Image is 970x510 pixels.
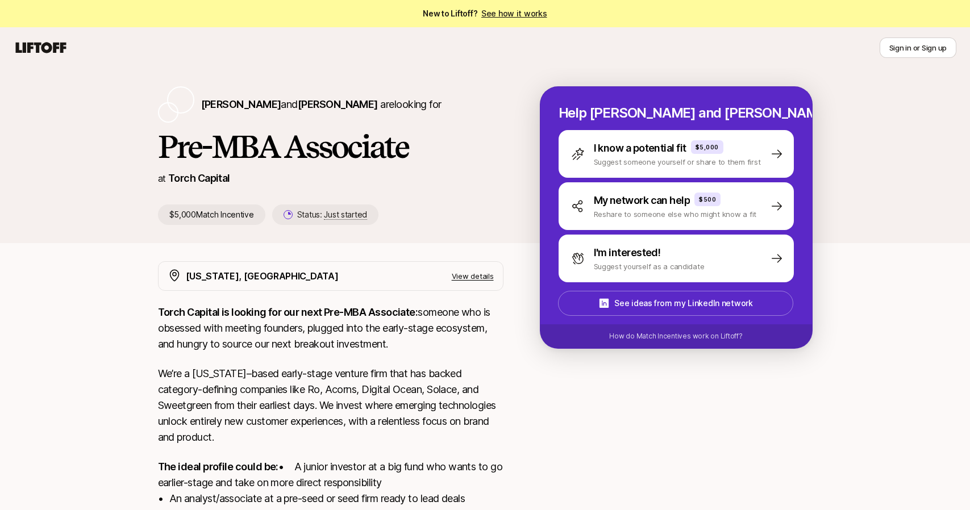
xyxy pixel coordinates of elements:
[298,98,378,110] span: [PERSON_NAME]
[880,37,956,58] button: Sign in or Sign up
[609,331,742,341] p: How do Match Incentives work on Liftoff?
[186,269,339,283] p: [US_STATE], [GEOGRAPHIC_DATA]
[297,208,367,221] p: Status:
[423,7,547,20] span: New to Liftoff?
[594,193,690,208] p: My network can help
[594,261,705,272] p: Suggest yourself as a candidate
[559,105,794,121] p: Help [PERSON_NAME] and [PERSON_NAME] hire
[594,140,686,156] p: I know a potential fit
[699,195,716,204] p: $500
[158,171,166,186] p: at
[558,291,793,316] button: See ideas from my LinkedIn network
[201,98,281,110] span: [PERSON_NAME]
[158,306,418,318] strong: Torch Capital is looking for our next Pre-MBA Associate:
[158,461,278,473] strong: The ideal profile could be:
[594,208,757,220] p: Reshare to someone else who might know a fit
[281,98,377,110] span: and
[158,129,503,164] h1: Pre-MBA Associate
[696,143,719,152] p: $5,000
[324,210,367,220] span: Just started
[614,296,752,310] p: See ideas from my LinkedIn network
[481,9,547,18] a: See how it works
[201,97,442,112] p: are looking for
[158,204,265,225] p: $5,000 Match Incentive
[452,270,494,282] p: View details
[158,304,503,352] p: someone who is obsessed with meeting founders, plugged into the early-stage ecosystem, and hungry...
[594,156,761,168] p: Suggest someone yourself or share to them first
[158,366,503,445] p: We’re a [US_STATE]–based early-stage venture firm that has backed category-defining companies lik...
[168,172,230,184] a: Torch Capital
[594,245,661,261] p: I'm interested!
